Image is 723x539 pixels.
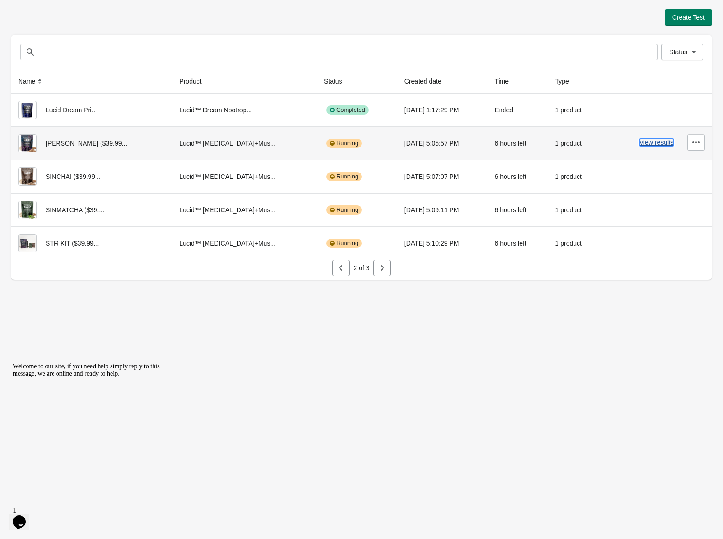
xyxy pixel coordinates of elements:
[46,173,101,180] span: SINCHAI ($39.99...
[46,140,127,147] span: [PERSON_NAME] ($39.99...
[555,234,595,252] div: 1 product
[669,48,687,56] span: Status
[494,134,540,152] div: 6 hours left
[555,201,595,219] div: 1 product
[404,201,480,219] div: [DATE] 5:09:11 PM
[175,73,214,89] button: Product
[46,206,104,214] span: SINMATCHA ($39....
[404,234,480,252] div: [DATE] 5:10:29 PM
[179,201,309,219] div: Lucid™ [MEDICAL_DATA]+Mus...
[179,134,309,152] div: Lucid™ [MEDICAL_DATA]+Mus...
[15,73,48,89] button: Name
[326,105,369,115] div: Completed
[494,167,540,186] div: 6 hours left
[665,9,712,26] button: Create Test
[353,264,369,272] span: 2 of 3
[494,201,540,219] div: 6 hours left
[404,134,480,152] div: [DATE] 5:05:57 PM
[320,73,355,89] button: Status
[326,239,362,248] div: Running
[639,139,674,146] button: View results
[494,101,540,119] div: Ended
[326,139,362,148] div: Running
[555,134,595,152] div: 1 product
[555,167,595,186] div: 1 product
[179,101,309,119] div: Lucid™ Dream Nootrop...
[494,234,540,252] div: 6 hours left
[404,167,480,186] div: [DATE] 5:07:07 PM
[555,101,595,119] div: 1 product
[4,4,168,18] div: Welcome to our site, if you need help simply reply to this message, we are online and ready to help.
[9,502,38,530] iframe: chat widget
[404,101,480,119] div: [DATE] 1:17:29 PM
[552,73,582,89] button: Type
[326,205,362,215] div: Running
[46,240,99,247] span: STR KIT ($39.99...
[4,4,151,18] span: Welcome to our site, if you need help simply reply to this message, we are online and ready to help.
[179,167,309,186] div: Lucid™ [MEDICAL_DATA]+Mus...
[9,359,174,498] iframe: chat widget
[46,106,97,114] span: Lucid Dream Pri...
[491,73,521,89] button: Time
[672,14,705,21] span: Create Test
[661,44,703,60] button: Status
[401,73,454,89] button: Created date
[326,172,362,181] div: Running
[179,234,309,252] div: Lucid™ [MEDICAL_DATA]+Mus...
